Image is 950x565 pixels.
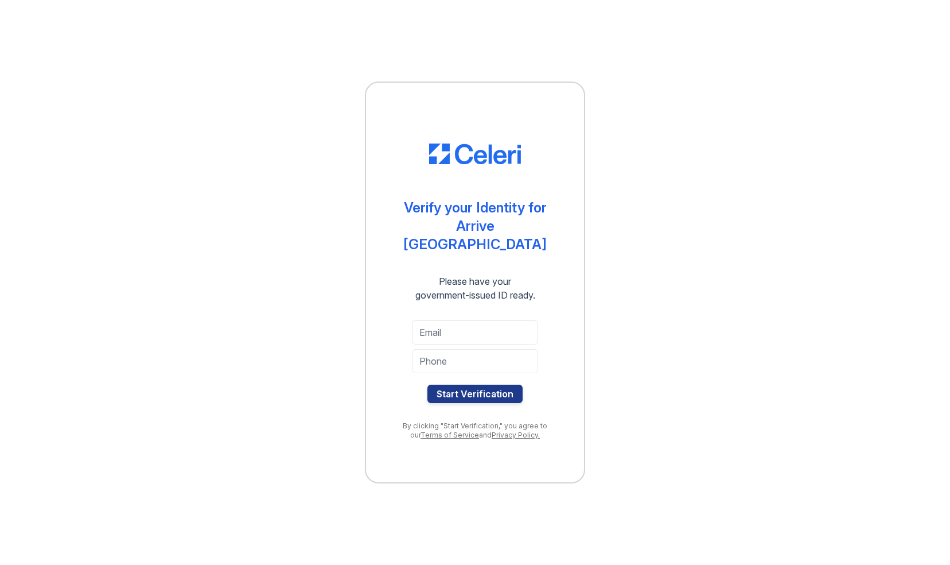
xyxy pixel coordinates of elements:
div: By clicking "Start Verification," you agree to our and [389,421,561,440]
a: Terms of Service [421,431,479,439]
img: CE_Logo_Blue-a8612792a0a2168367f1c8372b55b34899dd931a85d93a1a3d3e32e68fde9ad4.png [429,144,521,164]
div: Please have your government-issued ID ready. [395,274,556,302]
button: Start Verification [427,385,523,403]
input: Phone [412,349,538,373]
input: Email [412,320,538,345]
a: Privacy Policy. [492,431,540,439]
div: Verify your Identity for Arrive [GEOGRAPHIC_DATA] [389,199,561,254]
